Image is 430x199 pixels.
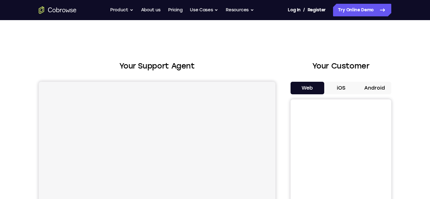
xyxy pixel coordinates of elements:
[358,82,391,94] button: Android
[308,4,326,16] a: Register
[168,4,183,16] a: Pricing
[190,4,218,16] button: Use Cases
[333,4,391,16] a: Try Online Demo
[288,4,300,16] a: Log In
[303,6,305,14] span: /
[141,4,161,16] a: About us
[291,60,391,72] h2: Your Customer
[324,82,358,94] button: iOS
[291,82,324,94] button: Web
[39,60,275,72] h2: Your Support Agent
[226,4,254,16] button: Resources
[39,6,76,14] a: Go to the home page
[110,4,133,16] button: Product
